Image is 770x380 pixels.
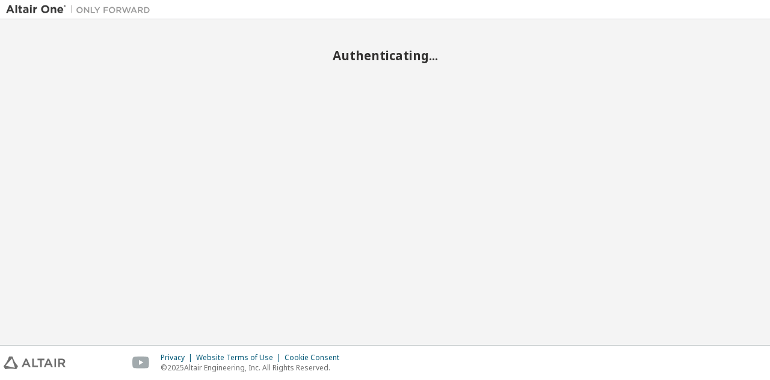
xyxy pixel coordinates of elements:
div: Privacy [161,353,196,363]
img: Altair One [6,4,156,16]
div: Cookie Consent [285,353,346,363]
img: youtube.svg [132,357,150,369]
p: © 2025 Altair Engineering, Inc. All Rights Reserved. [161,363,346,373]
img: altair_logo.svg [4,357,66,369]
h2: Authenticating... [6,48,764,63]
div: Website Terms of Use [196,353,285,363]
